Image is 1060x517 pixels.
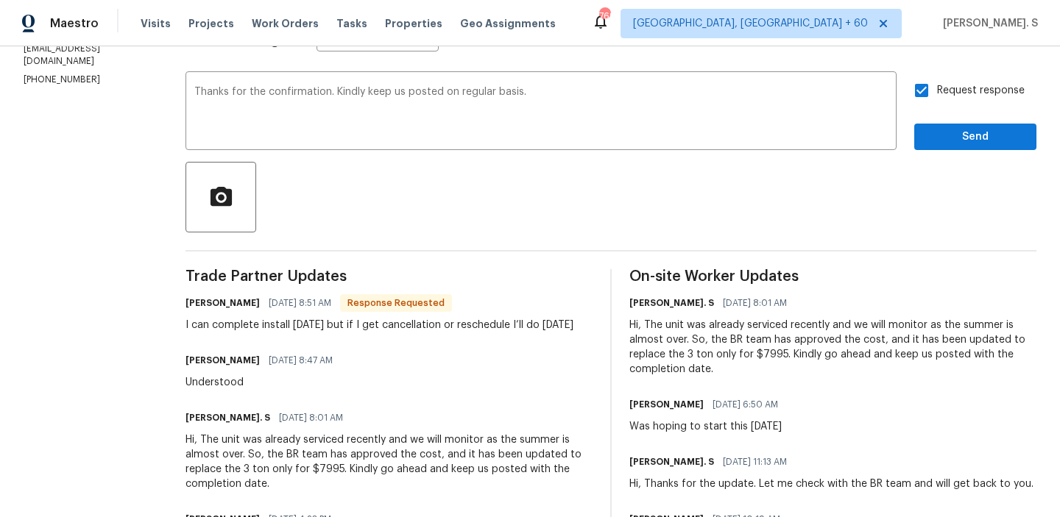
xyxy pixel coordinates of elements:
[914,124,1036,151] button: Send
[24,43,150,68] p: [EMAIL_ADDRESS][DOMAIN_NAME]
[279,410,343,425] span: [DATE] 8:01 AM
[629,419,787,434] div: Was hoping to start this [DATE]
[188,16,234,31] span: Projects
[926,128,1025,146] span: Send
[185,410,270,425] h6: [PERSON_NAME]. S
[194,87,888,138] textarea: Thanks for the confirmation. Kindly keep us posted on regular basis.
[937,16,1038,31] span: [PERSON_NAME]. S
[629,296,714,310] h6: [PERSON_NAME]. S
[252,16,319,31] span: Work Orders
[185,353,260,368] h6: [PERSON_NAME]
[723,296,787,310] span: [DATE] 8:01 AM
[460,16,556,31] span: Geo Assignments
[185,296,260,310] h6: [PERSON_NAME]
[629,318,1036,377] div: Hi, The unit was already serviced recently and we will monitor as the summer is almost over. So, ...
[269,296,331,310] span: [DATE] 8:51 AM
[342,296,451,310] span: Response Requested
[629,477,1033,491] div: Hi, Thanks for the update. Let me check with the BR team and will get back to you.
[185,432,593,491] div: Hi, The unit was already serviced recently and we will monitor as the summer is almost over. So, ...
[937,83,1025,99] span: Request response
[336,18,367,29] span: Tasks
[185,269,593,284] span: Trade Partner Updates
[50,16,99,31] span: Maestro
[633,16,868,31] span: [GEOGRAPHIC_DATA], [GEOGRAPHIC_DATA] + 60
[185,318,573,332] div: I can complete install [DATE] but if I get cancellation or reschedule I’ll do [DATE]
[629,397,704,412] h6: [PERSON_NAME]
[269,353,333,368] span: [DATE] 8:47 AM
[629,454,714,469] h6: [PERSON_NAME]. S
[185,375,342,390] div: Understood
[385,16,442,31] span: Properties
[141,16,171,31] span: Visits
[24,74,150,86] p: [PHONE_NUMBER]
[629,269,1036,284] span: On-site Worker Updates
[713,397,778,412] span: [DATE] 6:50 AM
[599,9,609,24] div: 769
[723,454,787,469] span: [DATE] 11:13 AM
